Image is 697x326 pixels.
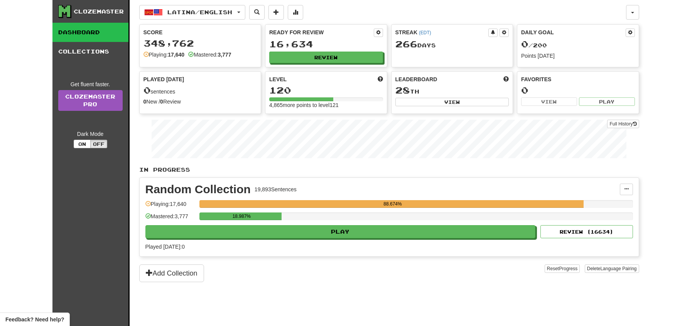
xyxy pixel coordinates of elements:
strong: 0 [143,99,147,105]
div: 88.674% [202,200,584,208]
div: Random Collection [145,184,251,195]
div: 16,634 [269,39,383,49]
div: Playing: [143,51,185,59]
strong: 0 [160,99,163,105]
span: 0 [521,38,528,49]
span: 28 [395,85,410,95]
div: Points [DATE] [521,52,635,60]
a: ClozemasterPro [58,90,123,111]
div: Playing: 17,640 [145,200,196,213]
button: Play [145,225,536,238]
div: Dark Mode [58,130,123,138]
div: New / Review [143,98,257,105]
div: th [395,85,509,95]
div: 18.987% [202,212,282,220]
button: Review (16634) [540,225,633,238]
span: Score more points to level up [378,75,383,83]
div: Get fluent faster. [58,80,123,88]
button: DeleteLanguage Pairing [585,264,639,273]
div: 19,893 Sentences [255,186,297,193]
button: Search sentences [249,5,265,20]
div: 348,762 [143,38,257,48]
div: Mastered: 3,777 [145,212,196,225]
button: Latina/English [139,5,245,20]
p: In Progress [139,166,639,174]
span: / 200 [521,42,547,48]
strong: 3,777 [218,52,231,58]
a: (EDT) [419,30,431,35]
span: Played [DATE] [143,75,184,83]
strong: 17,640 [168,52,184,58]
div: 120 [269,85,383,95]
div: Ready for Review [269,28,374,36]
button: Add sentence to collection [268,5,284,20]
div: Score [143,28,257,36]
div: Mastered: [188,51,231,59]
button: More stats [288,5,303,20]
button: Off [90,140,107,148]
div: Daily Goal [521,28,626,37]
span: Played [DATE]: 0 [145,244,185,250]
div: 0 [521,85,635,95]
div: Streak [395,28,489,36]
button: ResetProgress [545,264,580,273]
div: 4,865 more points to level 121 [269,101,383,109]
button: Play [579,97,635,106]
span: Progress [559,266,577,271]
a: Dashboard [52,23,128,42]
a: Collections [52,42,128,61]
div: Clozemaster [74,8,124,15]
span: This week in points, UTC [503,75,509,83]
span: Open feedback widget [5,316,64,323]
button: View [521,97,577,106]
div: Day s [395,39,509,49]
span: 0 [143,85,151,95]
span: Leaderboard [395,75,437,83]
button: View [395,98,509,106]
div: sentences [143,85,257,95]
span: Language Pairing [600,266,636,271]
span: Level [269,75,287,83]
button: Review [269,52,383,63]
button: Full History [607,120,639,128]
button: On [74,140,91,148]
span: Latina / English [167,9,232,15]
span: 266 [395,38,417,49]
button: Add Collection [139,264,204,282]
div: Favorites [521,75,635,83]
